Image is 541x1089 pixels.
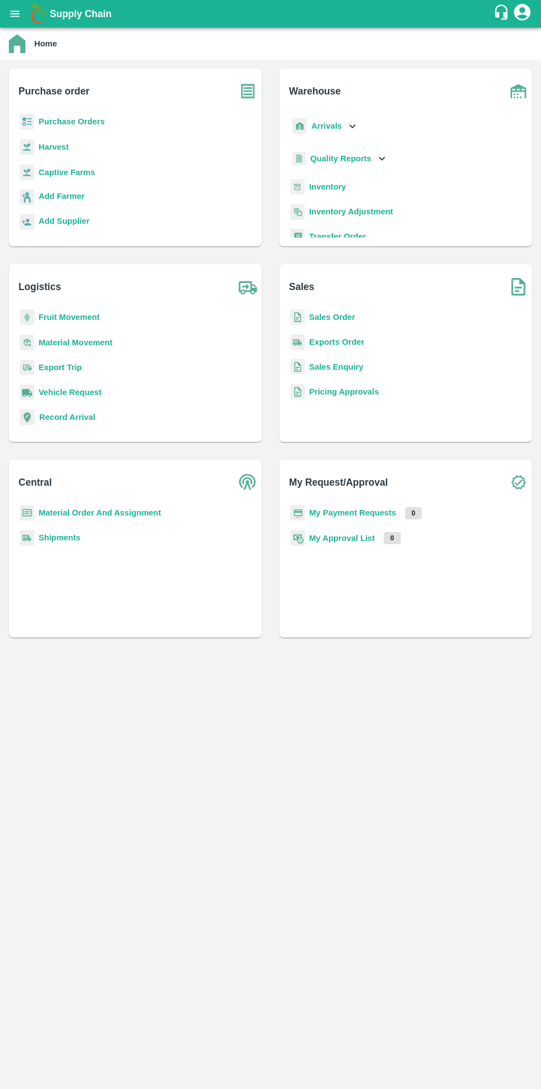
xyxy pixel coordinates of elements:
b: My Request/Approval [289,475,388,490]
a: Inventory [309,182,346,191]
img: vehicle [20,385,34,401]
b: Sales [289,279,315,294]
a: Add Farmer [39,190,84,205]
a: Fruit Movement [39,313,100,322]
img: central [234,469,262,496]
a: Inventory Adjustment [309,207,393,216]
img: sales [290,384,305,400]
a: Pricing Approvals [309,387,379,396]
a: Export Trip [39,363,82,372]
img: harvest [20,164,34,181]
img: shipments [20,530,34,546]
img: recordArrival [20,409,35,425]
a: Transfer Order [309,232,366,241]
a: Harvest [39,143,68,151]
button: open drawer [2,1,28,27]
a: Material Movement [39,338,113,347]
img: sales [290,359,305,375]
img: check [505,469,532,496]
b: Add Farmer [39,192,84,201]
img: sales [290,309,305,325]
img: delivery [20,360,34,376]
img: reciept [20,114,34,130]
img: truck [234,273,262,301]
a: Purchase Orders [39,117,105,126]
b: Arrivals [311,122,342,130]
div: Quality Reports [290,148,388,170]
b: Supply Chain [50,8,112,19]
img: harvest [20,139,34,155]
img: centralMaterial [20,505,34,521]
div: customer-support [493,4,512,24]
img: supplier [20,214,34,230]
a: Shipments [39,533,81,542]
img: soSales [505,273,532,301]
b: Home [34,39,57,48]
div: Arrivals [290,114,359,139]
img: qualityReport [293,152,306,166]
img: warehouse [505,77,532,105]
p: 0 [405,507,422,519]
b: Warehouse [289,83,341,99]
b: Purchase order [19,83,89,99]
img: shipments [290,334,305,350]
a: Material Order And Assignment [39,508,161,517]
img: farmer [20,190,34,206]
b: Central [19,475,52,490]
div: account of current user [512,2,532,25]
a: Exports Order [309,338,364,346]
b: Quality Reports [310,154,372,163]
img: material [20,334,34,351]
img: fruit [20,309,34,325]
b: Logistics [19,279,61,294]
b: Add Supplier [39,217,89,225]
a: Sales Enquiry [309,362,363,371]
a: Record Arrival [39,413,96,422]
img: approval [290,530,305,546]
img: whInventory [290,179,305,195]
img: whTransfer [290,229,305,245]
img: payment [290,505,305,521]
a: Sales Order [309,313,355,322]
img: purchase [234,77,262,105]
img: logo [28,3,50,25]
a: My Payment Requests [309,508,396,517]
a: Vehicle Request [39,388,102,397]
a: Add Supplier [39,215,89,230]
a: Supply Chain [50,6,493,22]
img: whArrival [293,118,307,134]
a: My Approval List [309,534,375,543]
img: inventory [290,204,305,220]
img: home [9,34,25,53]
a: Captive Farms [39,168,95,177]
p: 0 [384,532,401,544]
